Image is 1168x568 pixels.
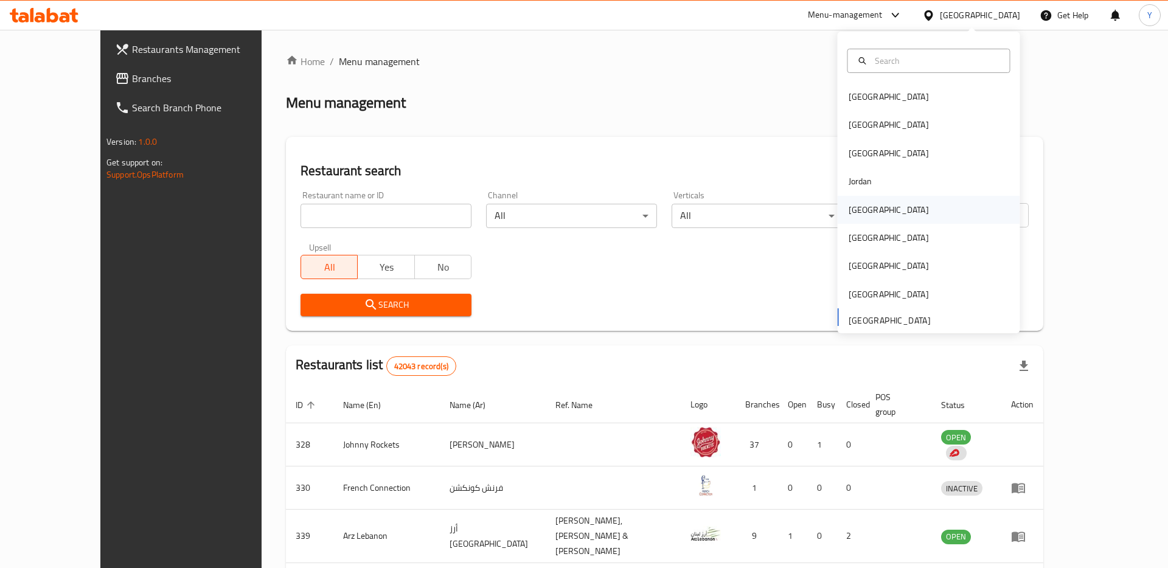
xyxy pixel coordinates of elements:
[849,231,929,244] div: [GEOGRAPHIC_DATA]
[849,90,929,103] div: [GEOGRAPHIC_DATA]
[849,288,929,301] div: [GEOGRAPHIC_DATA]
[941,482,982,496] span: INACTIVE
[778,386,807,423] th: Open
[106,154,162,170] span: Get support on:
[1147,9,1152,22] span: Y
[735,466,778,510] td: 1
[486,204,657,228] div: All
[735,386,778,423] th: Branches
[849,147,929,160] div: [GEOGRAPHIC_DATA]
[836,466,866,510] td: 0
[941,431,971,445] span: OPEN
[1009,352,1038,381] div: Export file
[357,255,414,279] button: Yes
[690,427,721,457] img: Johnny Rockets
[807,386,836,423] th: Busy
[286,510,333,563] td: 339
[836,386,866,423] th: Closed
[132,71,286,86] span: Branches
[735,423,778,466] td: 37
[778,510,807,563] td: 1
[132,42,286,57] span: Restaurants Management
[333,466,440,510] td: French Connection
[286,423,333,466] td: 328
[440,466,546,510] td: فرنش كونكشن
[546,510,681,563] td: [PERSON_NAME],[PERSON_NAME] & [PERSON_NAME]
[138,134,157,150] span: 1.0.0
[555,398,608,412] span: Ref. Name
[948,448,959,459] img: delivery hero logo
[343,398,397,412] span: Name (En)
[941,481,982,496] div: INACTIVE
[807,510,836,563] td: 0
[1011,480,1034,495] div: Menu
[946,446,967,460] div: Indicates that the vendor menu management has been moved to DH Catalog service
[440,510,546,563] td: أرز [GEOGRAPHIC_DATA]
[105,93,296,122] a: Search Branch Phone
[672,204,843,228] div: All
[849,118,929,131] div: [GEOGRAPHIC_DATA]
[836,423,866,466] td: 0
[875,390,917,419] span: POS group
[387,361,456,372] span: 42043 record(s)
[778,466,807,510] td: 0
[132,100,286,115] span: Search Branch Phone
[286,54,325,69] a: Home
[849,203,929,216] div: [GEOGRAPHIC_DATA]
[870,54,1003,68] input: Search
[941,530,971,544] span: OPEN
[286,54,1043,69] nav: breadcrumb
[333,510,440,563] td: Arz Lebanon
[420,258,467,276] span: No
[941,398,981,412] span: Status
[386,356,456,376] div: Total records count
[849,259,929,272] div: [GEOGRAPHIC_DATA]
[1011,529,1034,544] div: Menu
[105,64,296,93] a: Branches
[1001,386,1043,423] th: Action
[450,398,501,412] span: Name (Ar)
[778,423,807,466] td: 0
[105,35,296,64] a: Restaurants Management
[690,519,721,549] img: Arz Lebanon
[306,258,353,276] span: All
[807,466,836,510] td: 0
[106,167,184,182] a: Support.OpsPlatform
[310,297,462,313] span: Search
[333,423,440,466] td: Johnny Rockets
[309,243,332,251] label: Upsell
[735,510,778,563] td: 9
[363,258,409,276] span: Yes
[849,175,872,188] div: Jordan
[296,398,319,412] span: ID
[836,510,866,563] td: 2
[301,204,471,228] input: Search for restaurant name or ID..
[301,294,471,316] button: Search
[339,54,420,69] span: Menu management
[296,356,456,376] h2: Restaurants list
[330,54,334,69] li: /
[301,162,1029,180] h2: Restaurant search
[941,430,971,445] div: OPEN
[106,134,136,150] span: Version:
[414,255,471,279] button: No
[286,93,406,113] h2: Menu management
[681,386,735,423] th: Logo
[808,8,883,23] div: Menu-management
[690,470,721,500] img: French Connection
[286,466,333,510] td: 330
[440,423,546,466] td: [PERSON_NAME]
[807,423,836,466] td: 1
[940,9,1020,22] div: [GEOGRAPHIC_DATA]
[301,255,358,279] button: All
